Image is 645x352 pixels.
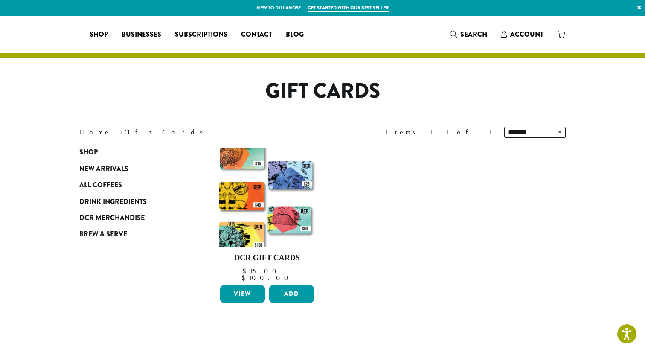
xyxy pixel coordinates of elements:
a: All Coffees [79,177,182,193]
a: New Arrivals [79,161,182,177]
a: Shop [83,28,115,41]
button: Add [269,285,314,303]
a: Home [79,128,111,137]
a: Brew & Serve [79,226,182,242]
span: DCR Merchandise [79,213,145,224]
img: Gift-Cards-Available-470-x-600-300x300.png [218,148,316,247]
span: $ [242,267,250,276]
a: View [220,285,265,303]
span: Businesses [122,29,161,40]
a: DCR Gift Cards [218,148,316,282]
bdi: 15.00 [242,267,280,276]
a: Get started with our best seller [308,4,389,12]
span: Brew & Serve [79,229,127,240]
a: Search [443,27,494,41]
div: Items 1-1 of 1 [386,127,491,137]
span: Subscriptions [175,29,227,40]
bdi: 100.00 [241,273,292,282]
span: Drink Ingredients [79,197,147,207]
h4: DCR Gift Cards [218,253,316,263]
span: Shop [79,147,98,158]
span: Contact [241,29,272,40]
h1: Gift Cards [73,79,572,104]
span: New Arrivals [79,164,128,175]
a: Shop [79,144,182,160]
a: Drink Ingredients [79,193,182,209]
span: Account [510,29,543,39]
span: Blog [286,29,304,40]
span: Search [460,29,487,39]
nav: Breadcrumb [79,127,310,137]
span: $ [241,273,249,282]
span: Shop [90,29,108,40]
a: DCR Merchandise [79,210,182,226]
span: › [120,124,123,137]
span: All Coffees [79,180,122,191]
span: – [288,267,292,276]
